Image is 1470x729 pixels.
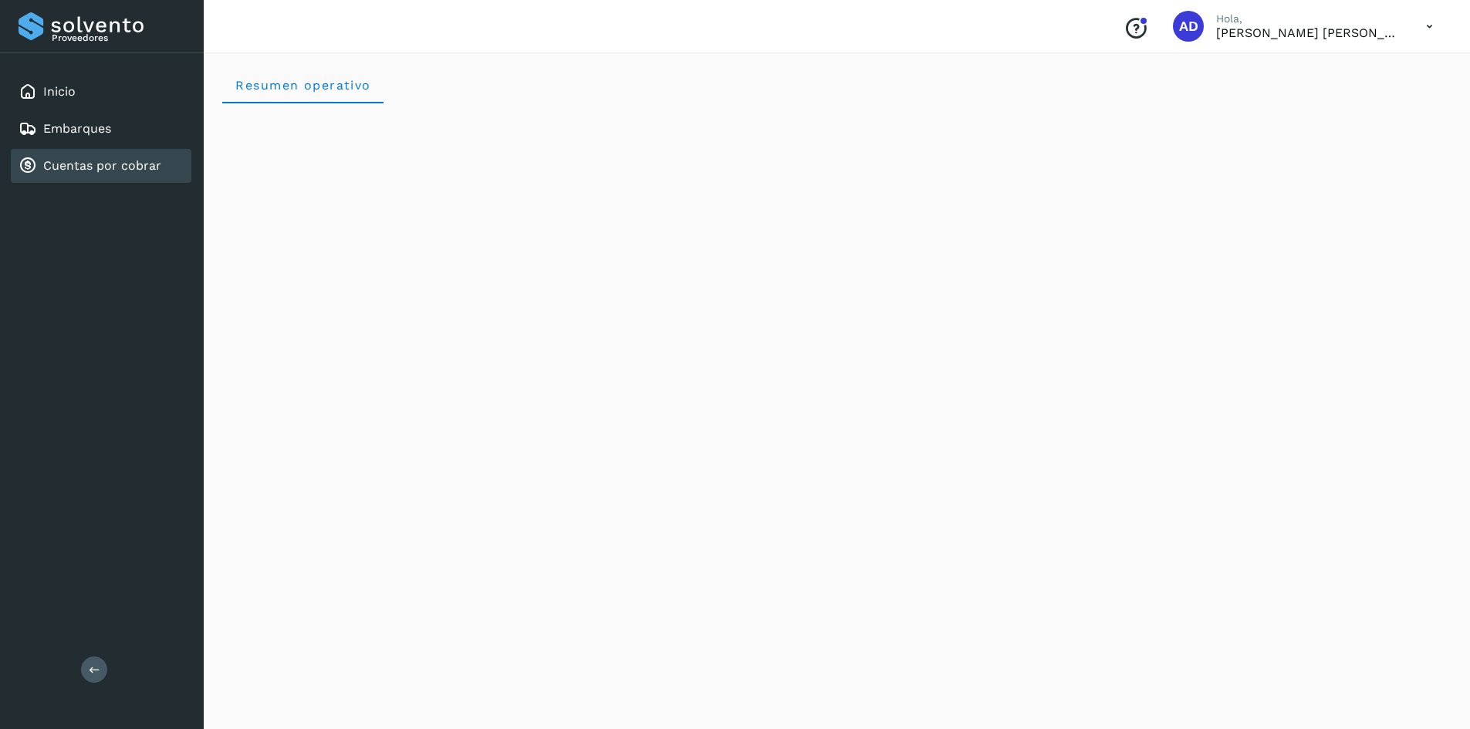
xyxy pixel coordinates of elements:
[43,121,111,136] a: Embarques
[43,158,161,173] a: Cuentas por cobrar
[43,84,76,99] a: Inicio
[11,149,191,183] div: Cuentas por cobrar
[11,112,191,146] div: Embarques
[11,75,191,109] div: Inicio
[235,78,371,93] span: Resumen operativo
[1216,12,1401,25] p: Hola,
[1216,25,1401,40] p: ALMA DELIA CASTAÑEDA MERCADO
[52,32,185,43] p: Proveedores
